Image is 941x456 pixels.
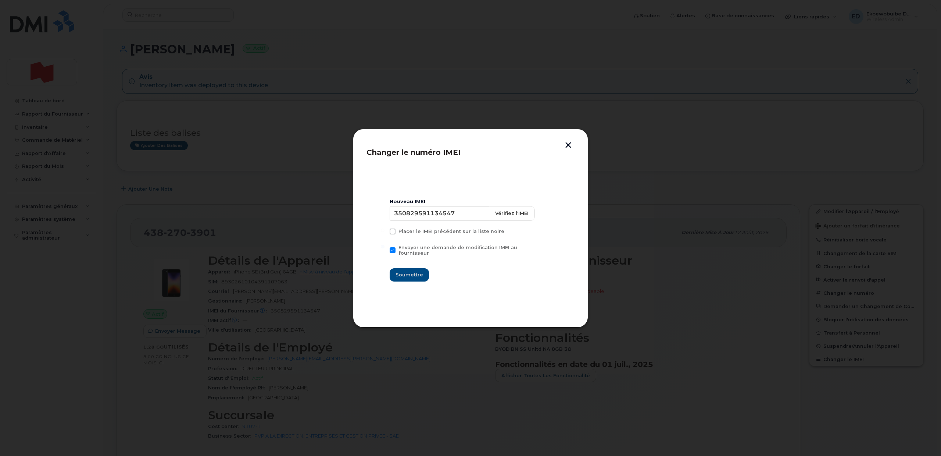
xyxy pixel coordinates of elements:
input: Placer le IMEI précédent sur la liste noire [381,229,384,232]
input: Envoyer une demande de modification IMEI au fournisseur [381,245,384,248]
span: Soumettre [396,271,423,278]
button: Soumettre [390,268,429,282]
span: Envoyer une demande de modification IMEI au fournisseur [398,245,517,256]
span: Changer le numéro IMEI [366,148,461,157]
div: Nouveau IMEI [390,199,551,205]
span: Placer le IMEI précédent sur la liste noire [398,229,504,234]
button: Vérifiez l'IMEI [489,206,535,221]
